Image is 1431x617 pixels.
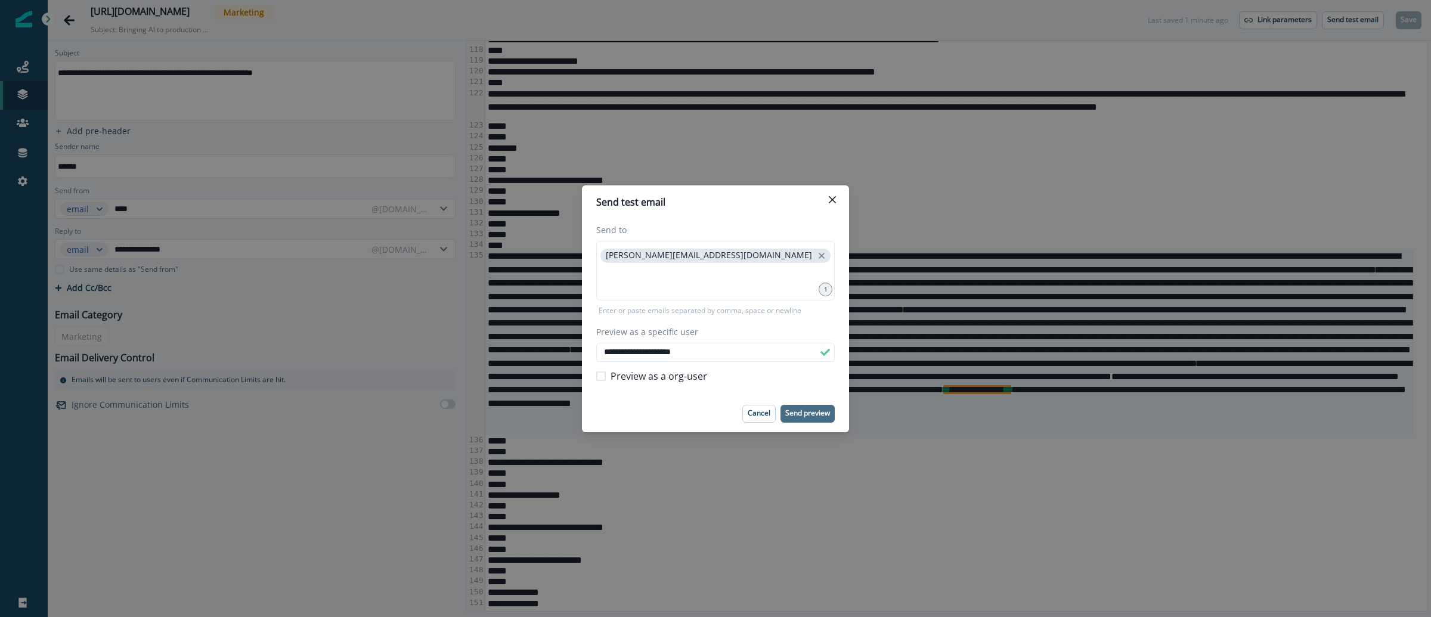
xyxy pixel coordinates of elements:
div: 1 [819,283,832,296]
p: Enter or paste emails separated by comma, space or newline [596,305,804,316]
p: Cancel [748,409,770,417]
p: [PERSON_NAME][EMAIL_ADDRESS][DOMAIN_NAME] [606,250,812,261]
p: Send preview [785,409,830,417]
span: Preview as a org-user [611,369,707,383]
label: Send to [596,224,828,236]
label: Preview as a specific user [596,325,828,338]
button: Cancel [742,405,776,423]
button: close [816,250,828,262]
button: Send preview [780,405,835,423]
p: Send test email [596,195,665,209]
button: Close [823,190,842,209]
